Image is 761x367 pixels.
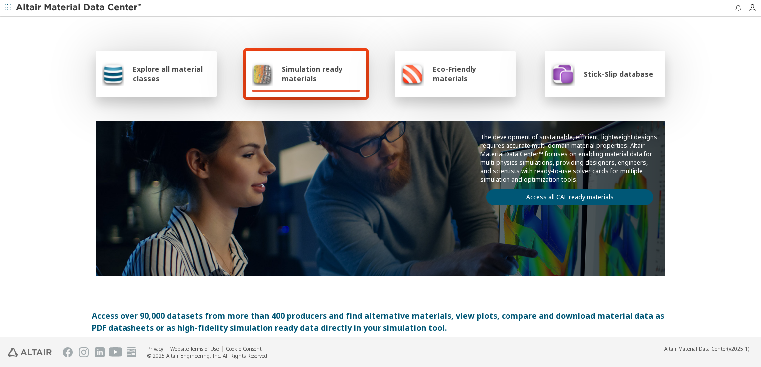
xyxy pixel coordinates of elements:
div: (v2025.1) [664,345,749,352]
span: Explore all material classes [133,64,211,83]
a: Cookie Consent [226,345,262,352]
p: The development of sustainable, efficient, lightweight designs requires accurate multi-domain mat... [480,133,659,183]
img: Altair Material Data Center [16,3,143,13]
span: Simulation ready materials [282,64,360,83]
div: © 2025 Altair Engineering, Inc. All Rights Reserved. [147,352,269,359]
a: Access all CAE ready materials [486,189,653,205]
a: Privacy [147,345,163,352]
span: Altair Material Data Center [664,345,727,352]
a: Website Terms of Use [170,345,219,352]
img: Altair Engineering [8,348,52,357]
img: Eco-Friendly materials [401,62,424,86]
div: Access over 90,000 datasets from more than 400 producers and find alternative materials, view plo... [92,310,669,334]
img: Stick-Slip database [551,62,575,86]
span: Eco-Friendly materials [433,64,509,83]
img: Explore all material classes [102,62,124,86]
img: Simulation ready materials [252,62,273,86]
span: Stick-Slip database [584,69,653,79]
